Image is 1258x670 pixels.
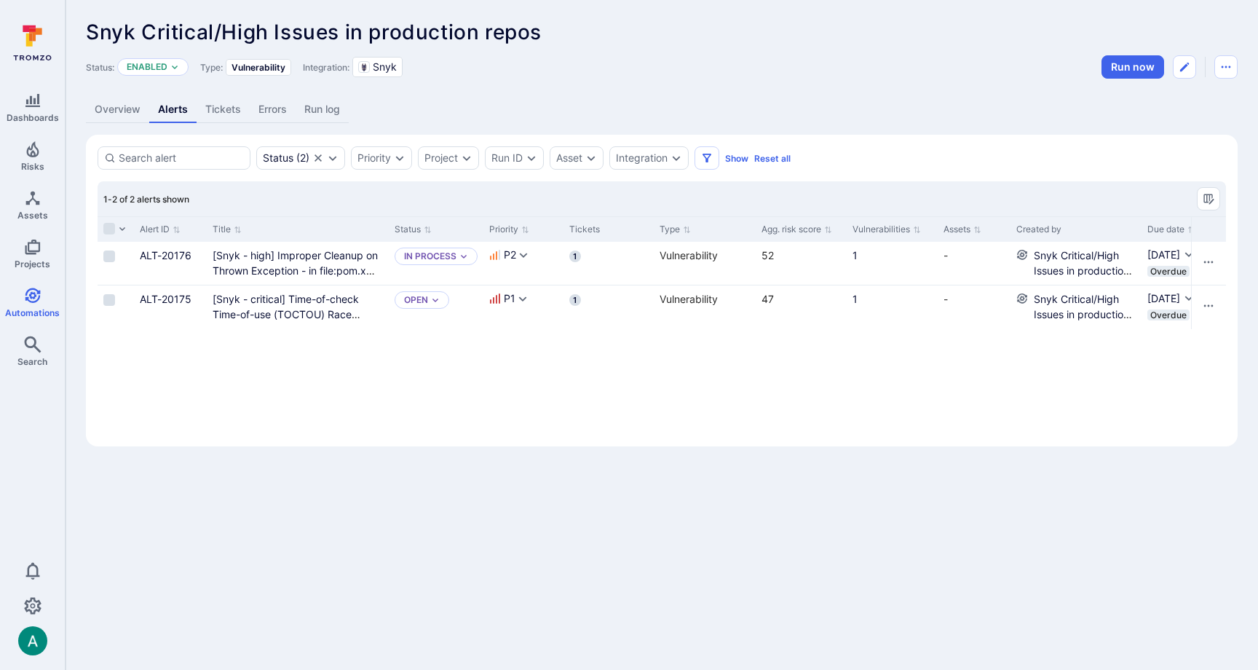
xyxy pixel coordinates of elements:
button: Expand dropdown [517,293,529,304]
div: Cell for [1191,242,1226,285]
div: Cell for Title [207,285,389,329]
div: Due date cell [1147,248,1252,277]
div: Cell for Assets [938,285,1010,329]
button: Manage columns [1197,187,1220,210]
button: [DATE] [1147,291,1195,306]
button: Sort by Title [213,224,242,235]
div: Due date cell [1147,291,1252,321]
button: Open [404,294,428,306]
div: Status [263,152,293,164]
button: Enabled [127,61,167,73]
button: Sort by Due date [1147,224,1195,235]
div: Cell for Agg. risk score [756,242,847,285]
span: P2 [504,248,516,262]
a: Tickets [197,96,250,123]
a: Errors [250,96,296,123]
span: Select row [103,294,115,306]
button: Reset all [754,153,791,164]
a: ALT-20175 [140,293,191,305]
div: Cell for Priority [483,242,563,285]
div: Cell for Status [389,242,483,285]
button: Filters [695,146,719,170]
button: Priority [357,152,391,164]
span: Integration: [303,62,349,73]
span: Status: [86,62,114,73]
span: Select row [103,251,115,262]
span: Risks [21,161,44,172]
a: [Snyk - critical] Time-of-check Time-of-use (TOCTOU) Race Condition - in file:pom.xml in repo:dig... [213,293,375,366]
span: Assets [17,210,48,221]
button: Run ID [491,152,523,164]
div: Cell for Type [654,242,756,285]
button: In process [404,251,456,262]
button: Show [725,153,748,164]
a: [Snyk - high] Improper Cleanup on Thrown Exception - in file:pom.xml in repo:digibee-product/core... [213,249,378,307]
span: 1 [569,251,581,262]
div: Cell for Created by [1010,285,1142,329]
div: Automation tabs [86,96,1238,123]
div: Cell for Alert ID [134,242,207,285]
button: Expand dropdown [394,152,406,164]
a: Snyk Critical/High Issues in production repos [1034,249,1132,292]
div: Cell for Title [207,242,389,285]
a: Snyk Critical/High Issues in production repos [1034,293,1132,336]
button: Project [424,152,458,164]
button: Edit automation [1173,55,1196,79]
input: Search alert [119,151,244,165]
button: Run automation [1101,55,1164,79]
button: Sort by Agg. risk score [761,224,832,235]
button: Automation menu [1214,55,1238,79]
button: Expand dropdown [585,152,597,164]
button: [DATE] [1147,248,1195,262]
div: Cell for Status [389,285,483,329]
button: Expand dropdown [459,252,468,261]
button: Expand dropdown [526,152,537,164]
div: Integration [616,152,668,164]
button: Expand dropdown [431,296,440,304]
a: 1 [852,293,858,305]
span: Automations [5,307,60,318]
div: Cell for Alert ID [134,285,207,329]
div: Tickets [569,223,648,236]
div: Asset [556,152,582,164]
div: Arjan Dehar [18,626,47,655]
span: Dashboards [7,112,59,123]
button: Expand dropdown [327,152,339,164]
button: Sort by Vulnerabilities [852,224,921,235]
div: Cell for selection [98,242,134,285]
button: Status(2) [263,152,309,164]
div: Cell for Vulnerabilities [847,285,938,329]
div: Cell for Assets [938,242,1010,285]
div: Cell for Tickets [563,242,654,285]
img: ACg8ocLSa5mPYBaXNx3eFu_EmspyJX0laNWN7cXOFirfQ7srZveEpg=s96-c [18,626,47,655]
div: Cell for Due date [1142,242,1258,285]
div: Cell for Agg. risk score [756,285,847,329]
div: Cell for selection [98,285,134,329]
span: 1 [569,294,581,306]
span: Overdue [1150,310,1187,320]
span: [DATE] [1147,292,1180,304]
span: P1 [504,291,515,306]
div: ( 2 ) [263,152,309,164]
button: Sort by Status [395,224,432,235]
button: Row actions menu [1197,294,1220,318]
span: Snyk [373,60,397,74]
div: Vulnerability [226,59,291,76]
button: Sort by Alert ID [140,224,181,235]
span: Select all rows [103,223,115,234]
a: Overview [86,96,149,123]
button: Expand dropdown [170,63,179,71]
div: Cell for Created by [1010,242,1142,285]
button: Sort by Type [660,224,691,235]
div: Cell for Vulnerabilities [847,242,938,285]
span: Search [17,356,47,367]
span: Snyk Critical/High Issues in production repos [86,20,542,44]
a: Alerts [149,96,197,123]
div: Cell for Due date [1142,285,1258,329]
a: 1 [852,249,858,261]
